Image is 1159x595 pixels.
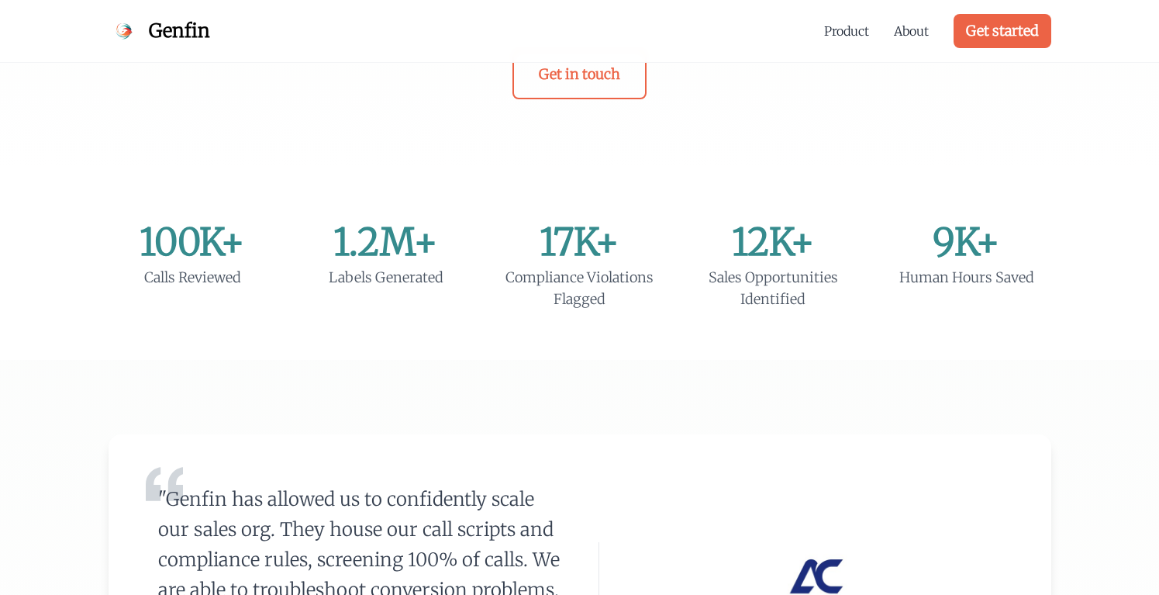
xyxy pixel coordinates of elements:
[688,267,857,310] div: Sales Opportunities Identified
[149,19,210,43] span: Genfin
[688,223,857,261] div: 12K+
[109,16,140,47] img: Genfin Logo
[302,223,471,261] div: 1.2M+
[954,14,1051,48] a: Get started
[146,465,183,503] img: Quote
[109,16,210,47] a: Genfin
[512,50,647,99] a: Get in touch
[824,22,869,40] a: Product
[109,267,278,289] div: Calls Reviewed
[882,267,1051,289] div: Human Hours Saved
[495,223,664,261] div: 17K+
[495,267,664,310] div: Compliance Violations Flagged
[882,223,1051,261] div: 9K+
[302,267,471,289] div: Labels Generated
[109,223,278,261] div: 100K+
[894,22,929,40] a: About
